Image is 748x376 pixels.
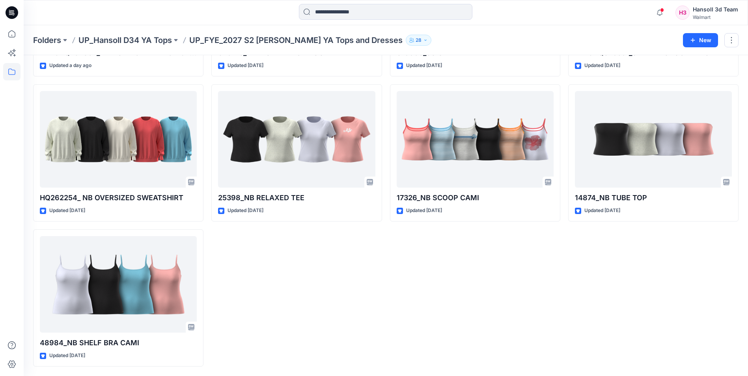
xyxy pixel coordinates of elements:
[406,207,442,215] p: Updated [DATE]
[575,91,732,188] a: 14874_NB TUBE TOP
[406,61,442,70] p: Updated [DATE]
[228,207,263,215] p: Updated [DATE]
[33,35,61,46] a: Folders
[40,337,197,348] p: 48984_NB SHELF BRA CAMI
[218,192,375,203] p: 25398_NB RELAXED TEE
[218,91,375,188] a: 25398_NB RELAXED TEE
[40,192,197,203] p: HQ262254_ NB OVERSIZED SWEATSHIRT
[693,14,738,20] div: Walmart
[397,192,554,203] p: 17326_NB SCOOP CAMI
[189,35,403,46] p: UP_FYE_2027 S2 [PERSON_NAME] YA Tops and Dresses
[584,207,620,215] p: Updated [DATE]
[228,61,263,70] p: Updated [DATE]
[675,6,690,20] div: H3
[397,91,554,188] a: 17326_NB SCOOP CAMI
[584,61,620,70] p: Updated [DATE]
[406,35,431,46] button: 28
[49,61,91,70] p: Updated a day ago
[683,33,718,47] button: New
[693,5,738,14] div: Hansoll 3d Team
[40,236,197,333] a: 48984_NB SHELF BRA CAMI
[78,35,172,46] a: UP_Hansoll D34 YA Tops
[575,192,732,203] p: 14874_NB TUBE TOP
[40,91,197,188] a: HQ262254_ NB OVERSIZED SWEATSHIRT
[49,352,85,360] p: Updated [DATE]
[416,36,422,45] p: 28
[49,207,85,215] p: Updated [DATE]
